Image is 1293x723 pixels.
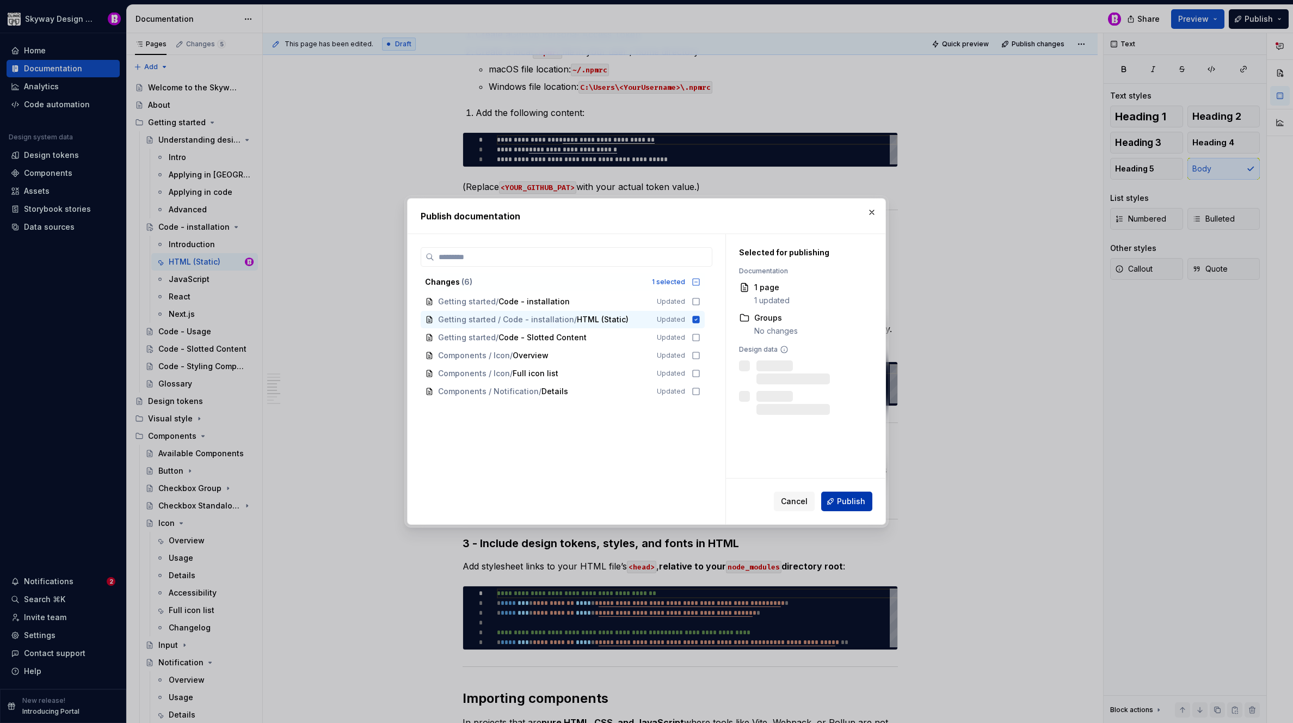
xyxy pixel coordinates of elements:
[657,315,685,324] span: Updated
[421,210,872,223] h2: Publish documentation
[781,496,808,507] span: Cancel
[657,387,685,396] span: Updated
[754,282,790,293] div: 1 page
[496,296,498,307] span: /
[739,267,860,275] div: Documentation
[754,326,798,336] div: No changes
[425,277,645,287] div: Changes
[574,314,577,325] span: /
[754,313,798,323] div: Groups
[510,368,513,379] span: /
[837,496,865,507] span: Publish
[541,386,568,397] span: Details
[657,297,685,306] span: Updated
[513,350,549,361] span: Overview
[754,295,790,306] div: 1 updated
[461,277,472,286] span: ( 6 )
[739,345,860,354] div: Design data
[657,333,685,342] span: Updated
[539,386,541,397] span: /
[496,332,498,343] span: /
[438,314,574,325] span: Getting started / Code - installation
[510,350,513,361] span: /
[652,278,685,286] div: 1 selected
[657,369,685,378] span: Updated
[513,368,558,379] span: Full icon list
[438,332,496,343] span: Getting started
[498,332,587,343] span: Code - Slotted Content
[577,314,629,325] span: HTML (Static)
[821,492,872,511] button: Publish
[438,296,496,307] span: Getting started
[438,368,510,379] span: Components / Icon
[739,247,860,258] div: Selected for publishing
[498,296,570,307] span: Code - installation
[774,492,815,511] button: Cancel
[657,351,685,360] span: Updated
[438,350,510,361] span: Components / Icon
[438,386,539,397] span: Components / Notification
